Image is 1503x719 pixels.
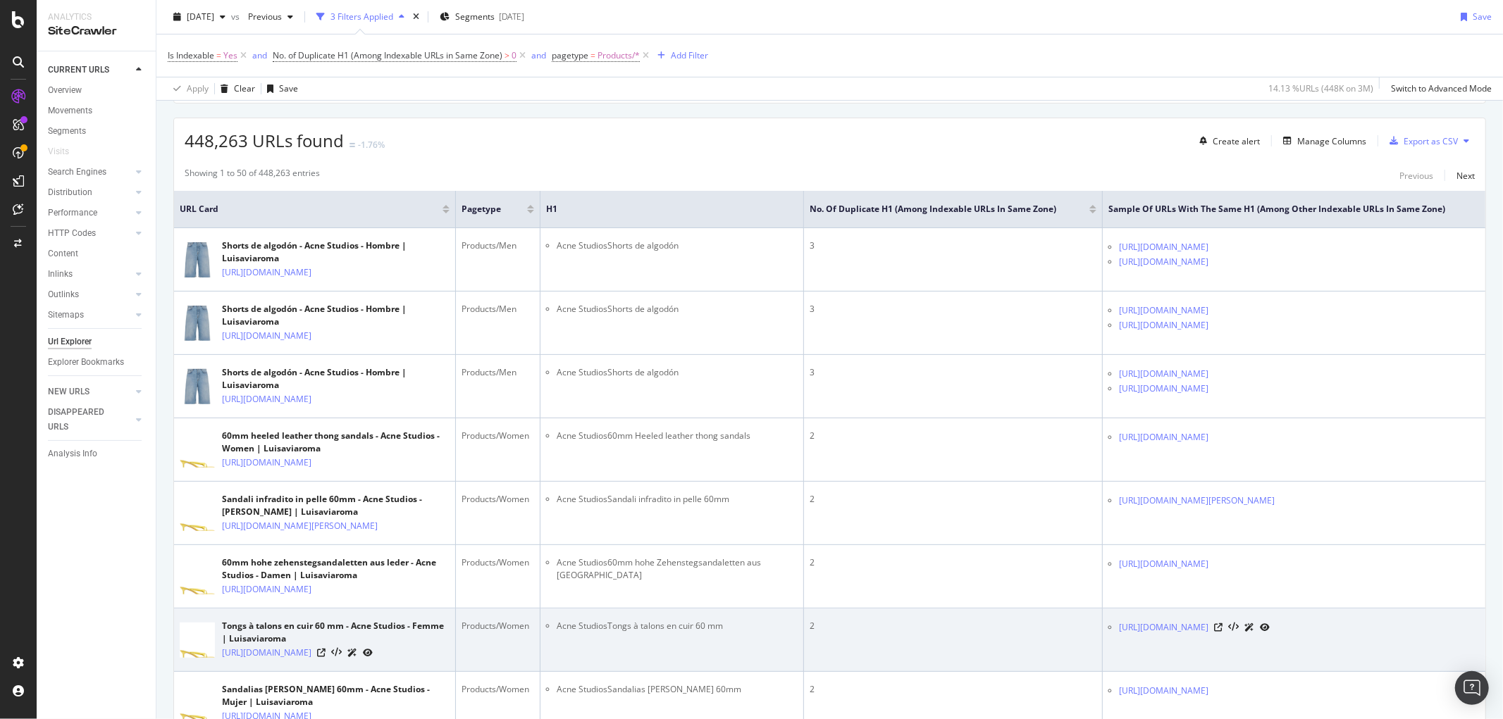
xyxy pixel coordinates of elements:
[1119,494,1275,508] a: [URL][DOMAIN_NAME][PERSON_NAME]
[317,649,326,657] a: Visit Online Page
[557,620,798,632] li: Acne StudiosTongs à talons en cuir 60 mm
[1391,82,1492,94] div: Switch to Advanced Mode
[242,11,282,23] span: Previous
[598,46,640,65] span: Products/*
[512,46,517,65] span: 0
[557,556,798,582] li: Acne Studios60mm hohe Zehenstegsandaletten aus [GEOGRAPHIC_DATA]
[462,556,534,569] div: Products/Women
[48,384,132,399] a: NEW URLS
[1119,304,1208,318] a: [URL][DOMAIN_NAME]
[531,49,546,61] div: and
[180,616,215,663] img: main image
[222,582,311,596] a: [URL][DOMAIN_NAME]
[215,77,255,100] button: Clear
[1456,167,1475,184] button: Next
[58,82,70,93] img: tab_domain_overview_orange.svg
[48,11,144,23] div: Analytics
[1119,367,1208,381] a: [URL][DOMAIN_NAME]
[223,46,237,65] span: Yes
[48,267,73,282] div: Inlinks
[48,226,132,241] a: HTTP Codes
[455,11,495,23] span: Segments
[810,239,1096,252] div: 3
[1119,382,1208,396] a: [URL][DOMAIN_NAME]
[168,77,209,100] button: Apply
[261,77,298,100] button: Save
[222,430,450,455] div: 60mm heeled leather thong sandals - Acne Studios - Women | Luisaviaroma
[810,493,1096,506] div: 2
[234,82,255,94] div: Clear
[557,430,798,442] li: Acne Studios60mm Heeled leather thong sandals
[462,620,534,632] div: Products/Women
[350,143,355,147] img: Equal
[187,82,209,94] div: Apply
[358,139,385,151] div: -1.76%
[1385,77,1492,100] button: Switch to Advanced Mode
[462,203,506,215] span: pagetype
[222,392,311,406] a: [URL][DOMAIN_NAME]
[810,620,1096,632] div: 2
[48,226,96,241] div: HTTP Codes
[1194,130,1260,152] button: Create alert
[311,6,410,28] button: 3 Filters Applied
[1260,620,1270,634] a: URL Inspection
[242,6,299,28] button: Previous
[434,6,530,28] button: Segments[DATE]
[347,645,357,660] a: AI Url Details
[552,49,588,61] span: pagetype
[462,493,534,506] div: Products/Women
[48,83,82,98] div: Overview
[1119,684,1208,698] a: [URL][DOMAIN_NAME]
[48,124,146,139] a: Segments
[222,519,378,533] a: [URL][DOMAIN_NAME][PERSON_NAME]
[531,49,546,62] button: and
[222,683,450,708] div: Sandalias [PERSON_NAME] 60mm - Acne Studios - Mujer | Luisaviaroma
[222,620,450,645] div: Tongs à talons en cuir 60 mm - Acne Studios - Femme | Luisaviaroma
[1244,620,1254,634] a: AI Url Details
[222,265,311,280] a: [URL][DOMAIN_NAME]
[462,239,534,252] div: Products/Men
[1119,557,1208,571] a: [URL][DOMAIN_NAME]
[462,430,534,442] div: Products/Women
[652,47,708,64] button: Add Filter
[48,405,132,434] a: DISAPPEARED URLS
[48,83,146,98] a: Overview
[48,206,97,220] div: Performance
[48,185,92,200] div: Distribution
[180,299,215,346] img: main image
[168,6,231,28] button: [DATE]
[48,206,132,220] a: Performance
[180,553,215,600] img: main image
[1213,135,1260,147] div: Create alert
[810,203,1068,215] span: No. of Duplicate H1 (Among Indexable URLs in Same Zone)
[252,49,267,61] div: and
[48,446,146,461] a: Analysis Info
[23,23,34,34] img: logo_orange.svg
[1228,623,1239,632] button: View HTML Source
[1455,671,1489,705] div: Open Intercom Messenger
[273,49,502,61] span: No. of Duplicate H1 (Among Indexable URLs in Same Zone)
[231,11,242,23] span: vs
[1399,170,1433,182] div: Previous
[48,287,79,302] div: Outlinks
[330,11,393,23] div: 3 Filters Applied
[1455,6,1492,28] button: Save
[222,556,450,582] div: 60mm hohe zehenstegsandaletten aus leder - Acne Studios - Damen | Luisaviaroma
[1404,135,1458,147] div: Export as CSV
[1119,255,1208,269] a: [URL][DOMAIN_NAME]
[48,267,132,282] a: Inlinks
[39,23,69,34] div: v 4.0.25
[222,366,450,392] div: Shorts de algodón - Acne Studios - Hombre | Luisaviaroma
[48,246,146,261] a: Content
[180,363,215,410] img: main image
[222,456,311,470] a: [URL][DOMAIN_NAME]
[410,10,422,24] div: times
[48,355,124,370] div: Explorer Bookmarks
[48,335,92,349] div: Url Explorer
[48,104,146,118] a: Movements
[48,446,97,461] div: Analysis Info
[1268,82,1373,94] div: 14.13 % URLs ( 448K on 3M )
[557,366,798,379] li: Acne StudiosShorts de algodón
[590,49,595,61] span: =
[74,83,108,92] div: Dominio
